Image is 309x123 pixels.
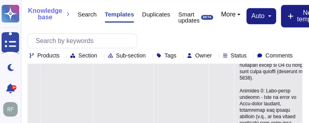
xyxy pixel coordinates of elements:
[32,34,137,48] input: Search by keywords
[231,53,247,58] span: Status
[178,11,199,23] span: Smart updates
[221,11,236,18] span: More
[221,11,241,18] button: More
[116,53,146,58] span: Sub-section
[201,15,213,20] div: BETA
[265,53,293,58] span: Comments
[165,53,177,58] span: Tags
[37,53,59,58] span: Products
[78,53,97,58] span: Section
[105,11,134,17] span: Templates
[251,13,271,19] button: auto
[195,53,211,58] span: Owner
[2,100,23,118] button: user
[251,13,264,19] span: auto
[142,11,170,17] span: Duplicates
[77,11,97,17] span: Search
[12,85,16,90] div: 9+
[27,8,63,20] span: Knowledge base
[3,102,18,117] img: user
